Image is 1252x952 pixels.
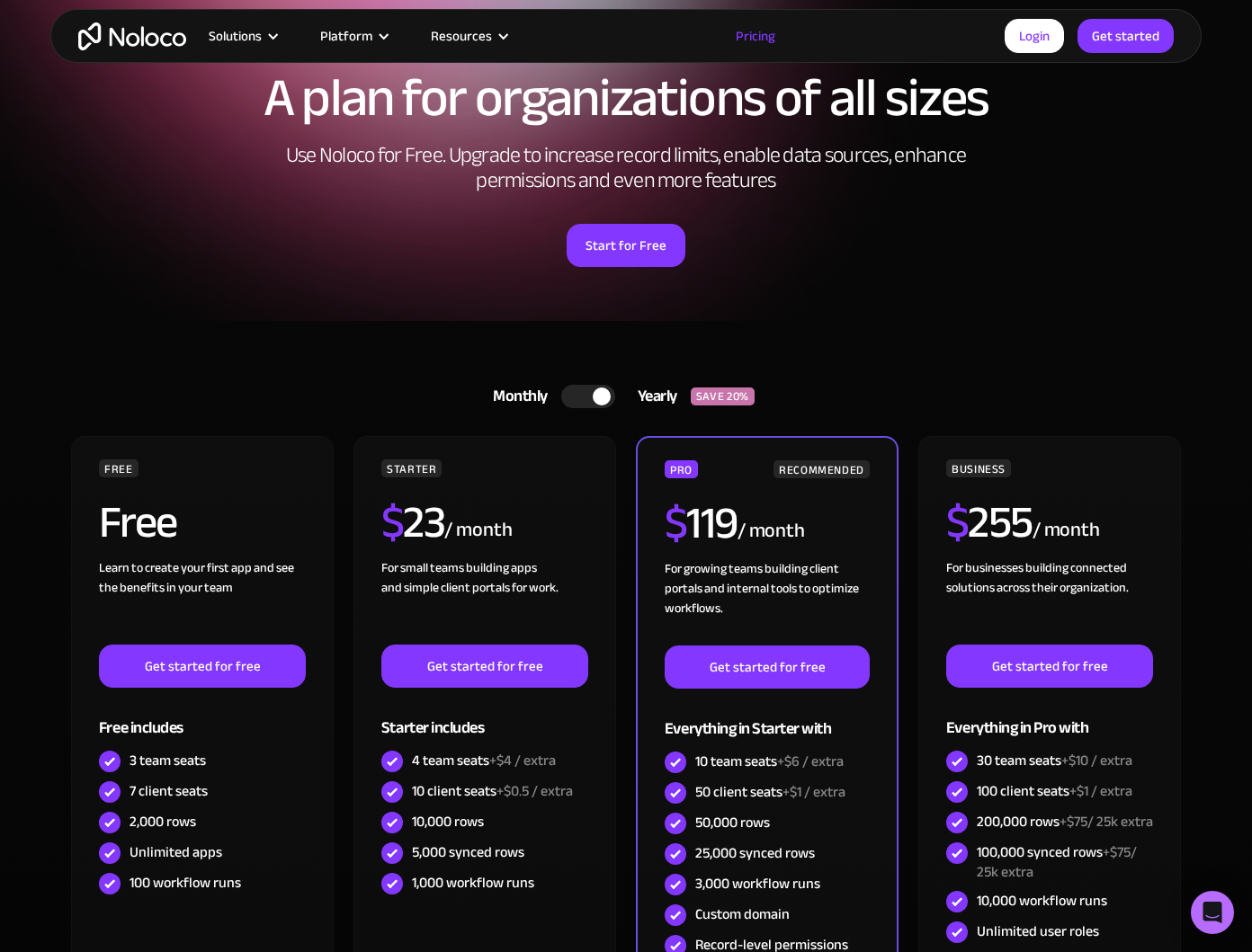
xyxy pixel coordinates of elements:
[665,559,870,645] div: For growing teams building client portals and internal tools to optimize workflows.
[1033,516,1100,545] div: / month
[977,781,1132,801] div: 100 client seats
[695,782,845,802] div: 50 client seats
[186,24,298,48] div: Solutions
[412,842,524,862] div: 5,000 synced rows
[665,481,687,565] span: $
[695,752,844,771] div: 10 team seats
[99,558,306,645] div: Learn to create your first app and see the benefits in your team ‍
[665,460,698,478] div: PRO
[1060,808,1153,835] span: +$75/ 25k extra
[130,842,222,862] div: Unlimited apps
[412,812,484,832] div: 10,000 rows
[408,24,528,48] div: Resources
[1005,19,1064,53] a: Login
[1078,19,1174,53] a: Get started
[567,224,685,267] a: Start for Free
[1069,778,1132,805] span: +$1 / extra
[496,778,573,805] span: +$0.5 / extra
[977,812,1153,832] div: 200,000 rows
[209,24,262,48] div: Solutions
[977,751,1132,770] div: 30 team seats
[1061,747,1132,774] span: +$10 / extra
[381,645,588,688] a: Get started for free
[977,842,1153,882] div: 100,000 synced rows
[738,517,805,546] div: / month
[412,781,573,801] div: 10 client seats
[68,71,1184,125] h1: A plan for organizations of all sizes
[412,873,534,893] div: 1,000 workflow runs
[431,24,492,48] div: Resources
[977,891,1107,911] div: 10,000 workflow runs
[381,500,445,545] h2: 23
[713,24,798,48] a: Pricing
[615,383,691,410] div: Yearly
[320,24,372,48] div: Platform
[782,779,845,805] span: +$1 / extra
[1191,891,1234,934] div: Open Intercom Messenger
[946,688,1153,746] div: Everything in Pro with
[78,22,186,50] a: home
[381,459,442,477] div: STARTER
[946,459,1011,477] div: BUSINESS
[946,558,1153,645] div: For businesses building connected solutions across their organization. ‍
[99,500,177,545] h2: Free
[381,688,588,746] div: Starter includes
[695,813,770,832] div: 50,000 rows
[977,921,1099,941] div: Unlimited user roles
[977,839,1137,885] span: +$75/ 25k extra
[130,751,206,770] div: 3 team seats
[946,645,1153,688] a: Get started for free
[130,873,241,893] div: 100 workflow runs
[266,143,986,193] h2: Use Noloco for Free. Upgrade to increase record limits, enable data sources, enhance permissions ...
[691,387,755,405] div: SAVE 20%
[470,383,561,410] div: Monthly
[130,781,208,801] div: 7 client seats
[665,501,738,546] h2: 119
[381,558,588,645] div: For small teams building apps and simple client portals for work. ‍
[695,843,815,863] div: 25,000 synced rows
[695,874,820,894] div: 3,000 workflow runs
[946,500,1033,545] h2: 255
[695,904,790,924] div: Custom domain
[381,480,404,565] span: $
[99,645,306,688] a: Get started for free
[412,751,556,770] div: 4 team seats
[946,480,969,565] span: $
[444,516,512,545] div: / month
[665,645,870,689] a: Get started for free
[99,459,139,477] div: FREE
[99,688,306,746] div: Free includes
[130,812,196,832] div: 2,000 rows
[777,748,844,775] span: +$6 / extra
[774,460,870,478] div: RECOMMENDED
[489,747,556,774] span: +$4 / extra
[298,24,408,48] div: Platform
[665,689,870,747] div: Everything in Starter with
